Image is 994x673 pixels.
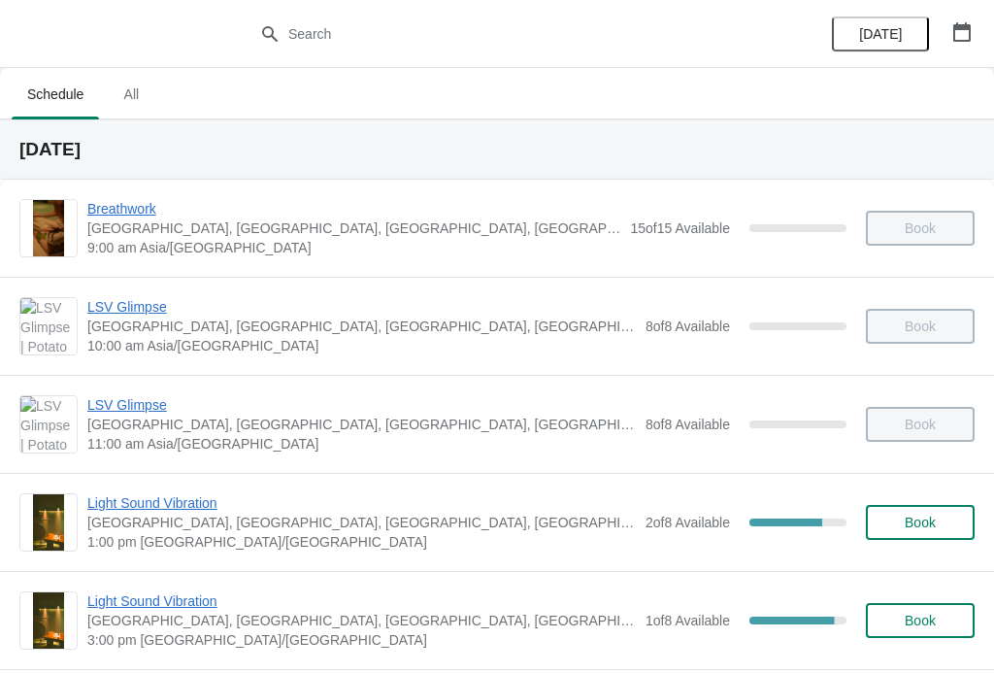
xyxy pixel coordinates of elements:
img: Light Sound Vibration | Potato Head Suites & Studios, Jalan Petitenget, Seminyak, Badung Regency,... [33,592,65,649]
span: 11:00 am Asia/[GEOGRAPHIC_DATA] [87,434,636,454]
span: Breathwork [87,199,620,219]
span: [GEOGRAPHIC_DATA], [GEOGRAPHIC_DATA], [GEOGRAPHIC_DATA], [GEOGRAPHIC_DATA], [GEOGRAPHIC_DATA] [87,415,636,434]
span: Book [905,515,936,530]
span: 1 of 8 Available [646,613,730,628]
span: Book [905,613,936,628]
button: Book [866,505,975,540]
h2: [DATE] [19,140,975,159]
button: [DATE] [832,17,929,51]
span: 10:00 am Asia/[GEOGRAPHIC_DATA] [87,336,636,355]
img: Light Sound Vibration | Potato Head Suites & Studios, Jalan Petitenget, Seminyak, Badung Regency,... [33,494,65,551]
input: Search [287,17,745,51]
span: [GEOGRAPHIC_DATA], [GEOGRAPHIC_DATA], [GEOGRAPHIC_DATA], [GEOGRAPHIC_DATA], [GEOGRAPHIC_DATA] [87,219,620,238]
span: Light Sound Vibration [87,591,636,611]
span: 1:00 pm [GEOGRAPHIC_DATA]/[GEOGRAPHIC_DATA] [87,532,636,552]
img: Breathwork | Potato Head Suites & Studios, Jalan Petitenget, Seminyak, Badung Regency, Bali, Indo... [33,200,65,256]
span: [GEOGRAPHIC_DATA], [GEOGRAPHIC_DATA], [GEOGRAPHIC_DATA], [GEOGRAPHIC_DATA], [GEOGRAPHIC_DATA] [87,317,636,336]
img: LSV Glimpse | Potato Head Suites & Studios, Jalan Petitenget, Seminyak, Badung Regency, Bali, Ind... [20,396,77,453]
span: 8 of 8 Available [646,417,730,432]
span: 9:00 am Asia/[GEOGRAPHIC_DATA] [87,238,620,257]
span: [GEOGRAPHIC_DATA], [GEOGRAPHIC_DATA], [GEOGRAPHIC_DATA], [GEOGRAPHIC_DATA], [GEOGRAPHIC_DATA] [87,513,636,532]
span: [DATE] [859,26,902,42]
button: Book [866,603,975,638]
img: LSV Glimpse | Potato Head Suites & Studios, Jalan Petitenget, Seminyak, Badung Regency, Bali, Ind... [20,298,77,354]
span: 8 of 8 Available [646,319,730,334]
span: LSV Glimpse [87,395,636,415]
span: 3:00 pm [GEOGRAPHIC_DATA]/[GEOGRAPHIC_DATA] [87,630,636,650]
span: [GEOGRAPHIC_DATA], [GEOGRAPHIC_DATA], [GEOGRAPHIC_DATA], [GEOGRAPHIC_DATA], [GEOGRAPHIC_DATA] [87,611,636,630]
span: LSV Glimpse [87,297,636,317]
span: 2 of 8 Available [646,515,730,530]
span: Schedule [12,77,99,112]
span: All [107,77,155,112]
span: Light Sound Vibration [87,493,636,513]
span: 15 of 15 Available [630,220,730,236]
